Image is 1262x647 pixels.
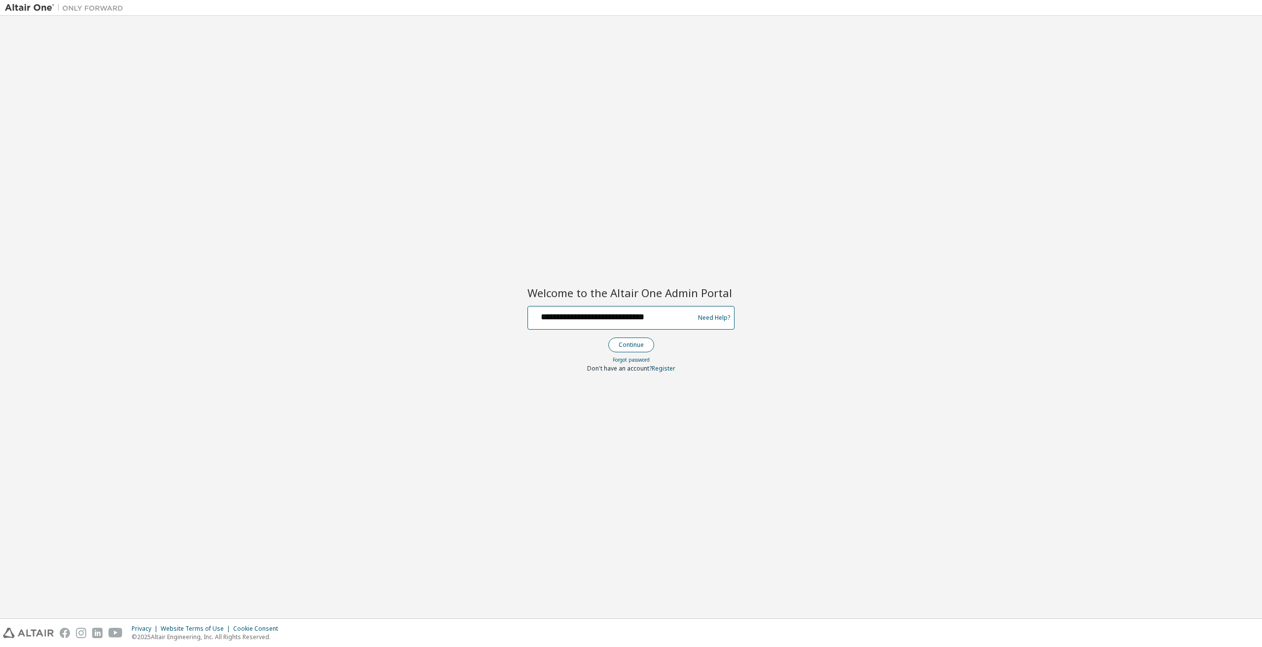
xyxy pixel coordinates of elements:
[132,633,284,641] p: © 2025 Altair Engineering, Inc. All Rights Reserved.
[613,356,650,363] a: Forgot password
[3,628,54,638] img: altair_logo.svg
[698,317,730,318] a: Need Help?
[76,628,86,638] img: instagram.svg
[608,338,654,352] button: Continue
[5,3,128,13] img: Altair One
[108,628,123,638] img: youtube.svg
[161,625,233,633] div: Website Terms of Use
[652,364,675,373] a: Register
[92,628,103,638] img: linkedin.svg
[233,625,284,633] div: Cookie Consent
[527,286,735,300] h2: Welcome to the Altair One Admin Portal
[587,364,652,373] span: Don't have an account?
[132,625,161,633] div: Privacy
[60,628,70,638] img: facebook.svg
